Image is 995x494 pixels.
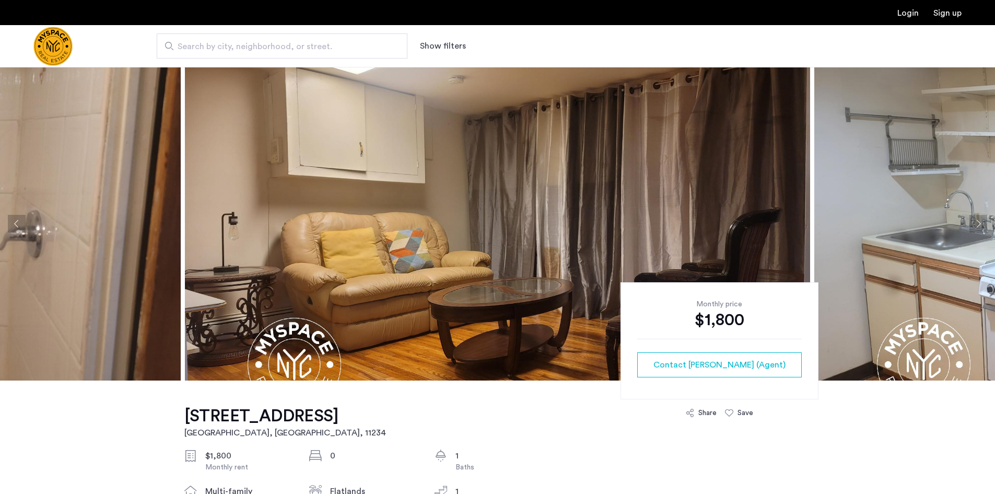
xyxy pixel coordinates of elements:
[455,462,543,473] div: Baths
[205,450,293,462] div: $1,800
[330,450,418,462] div: 0
[653,359,786,371] span: Contact [PERSON_NAME] (Agent)
[8,215,26,233] button: Previous apartment
[420,40,466,52] button: Show or hide filters
[178,40,378,53] span: Search by city, neighborhood, or street.
[184,406,386,439] a: [STREET_ADDRESS][GEOGRAPHIC_DATA], [GEOGRAPHIC_DATA], 11234
[738,408,753,418] div: Save
[33,27,73,66] img: logo
[933,9,962,17] a: Registration
[33,27,73,66] a: Cazamio Logo
[897,9,919,17] a: Login
[455,450,543,462] div: 1
[637,299,802,309] div: Monthly price
[157,33,407,59] input: Apartment Search
[205,462,293,473] div: Monthly rent
[698,408,717,418] div: Share
[969,215,987,233] button: Next apartment
[184,406,386,427] h1: [STREET_ADDRESS]
[637,309,802,330] div: $1,800
[184,427,386,439] h2: [GEOGRAPHIC_DATA], [GEOGRAPHIC_DATA] , 11234
[637,352,802,377] button: button
[185,67,810,381] img: apartment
